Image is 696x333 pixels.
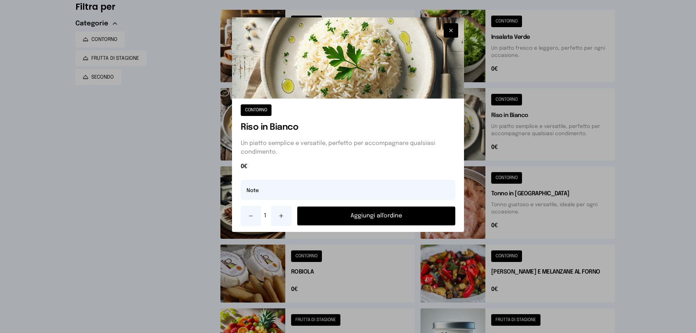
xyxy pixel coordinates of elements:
span: 0€ [241,162,455,171]
h1: Riso in Bianco [241,122,455,133]
button: Aggiungi all'ordine [297,207,455,225]
p: Un piatto semplice e versatile, perfetto per accompagnare qualsiasi condimento. [241,139,455,157]
span: 1 [264,212,268,220]
button: CONTORNO [241,104,272,116]
img: Riso in Bianco [232,17,464,99]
